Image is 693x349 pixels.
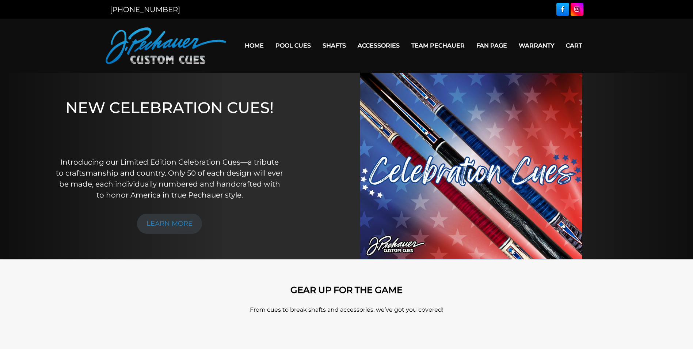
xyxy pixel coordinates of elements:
[110,5,180,14] a: [PHONE_NUMBER]
[513,36,560,55] a: Warranty
[239,36,270,55] a: Home
[560,36,588,55] a: Cart
[290,285,403,295] strong: GEAR UP FOR THE GAME
[405,36,471,55] a: Team Pechauer
[56,98,283,146] h1: NEW CELEBRATION CUES!
[471,36,513,55] a: Fan Page
[270,36,317,55] a: Pool Cues
[352,36,405,55] a: Accessories
[106,27,226,64] img: Pechauer Custom Cues
[138,305,555,314] p: From cues to break shafts and accessories, we’ve got you covered!
[56,157,283,200] p: Introducing our Limited Edition Celebration Cues—a tribute to craftsmanship and country. Only 50 ...
[137,214,202,234] a: LEARN MORE
[317,36,352,55] a: Shafts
